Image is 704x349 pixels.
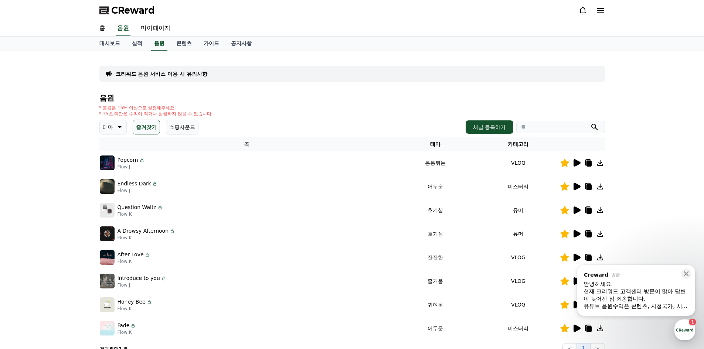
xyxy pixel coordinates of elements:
td: 호기심 [394,198,477,222]
p: Flow J [118,282,167,288]
td: 귀여운 [394,293,477,317]
td: 유머 [477,222,560,246]
img: music [100,321,115,336]
p: Flow J [118,164,145,170]
p: Endless Dark [118,180,151,188]
td: 즐거움 [394,269,477,293]
a: 음원 [116,21,130,36]
img: music [100,203,115,218]
p: Flow K [118,235,176,241]
td: 호기심 [394,222,477,246]
p: * 35초 미만은 수익이 적거나 발생하지 않을 수 있습니다. [99,111,213,117]
button: 테마 [99,120,127,134]
p: Flow K [118,259,150,264]
a: 콘텐츠 [170,37,198,51]
img: music [100,297,115,312]
td: 미스터리 [477,317,560,340]
p: Honey Bee [118,298,146,306]
td: 유머 [477,198,560,222]
a: 크리워드 음원 서비스 이용 시 유의사항 [116,70,207,78]
td: 미스터리 [477,175,560,198]
th: 곡 [99,137,394,151]
p: Flow J [118,188,158,194]
p: Flow K [118,306,152,312]
img: music [100,226,115,241]
p: * 볼륨은 15% 이상으로 설정해주세요. [99,105,213,111]
th: 카테고리 [477,137,560,151]
button: 쇼핑사운드 [166,120,198,134]
td: VLOG [477,151,560,175]
p: A Drowsy Afternoon [118,227,169,235]
img: music [100,250,115,265]
td: 어두운 [394,175,477,198]
img: music [100,155,115,170]
a: 음원 [151,37,167,51]
img: music [100,274,115,288]
p: Introduce to you [118,274,160,282]
img: music [100,179,115,194]
p: 테마 [103,122,113,132]
a: 마이페이지 [135,21,176,36]
td: 잔잔한 [394,246,477,269]
td: 어두운 [394,317,477,340]
p: Flow K [118,329,136,335]
a: 공지사항 [225,37,258,51]
td: VLOG [477,293,560,317]
button: 즐겨찾기 [133,120,160,134]
td: VLOG [477,269,560,293]
a: 실적 [126,37,148,51]
p: Fade [118,322,130,329]
p: Question Waltz [118,203,156,211]
p: After Love [118,251,144,259]
a: 가이드 [198,37,225,51]
a: 홈 [93,21,111,36]
td: 통통튀는 [394,151,477,175]
span: CReward [111,4,155,16]
p: Flow K [118,211,163,217]
a: CReward [99,4,155,16]
button: 채널 등록하기 [466,120,513,134]
p: Popcorn [118,156,138,164]
td: VLOG [477,246,560,269]
h4: 음원 [99,94,605,102]
a: 대시보드 [93,37,126,51]
th: 테마 [394,137,477,151]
